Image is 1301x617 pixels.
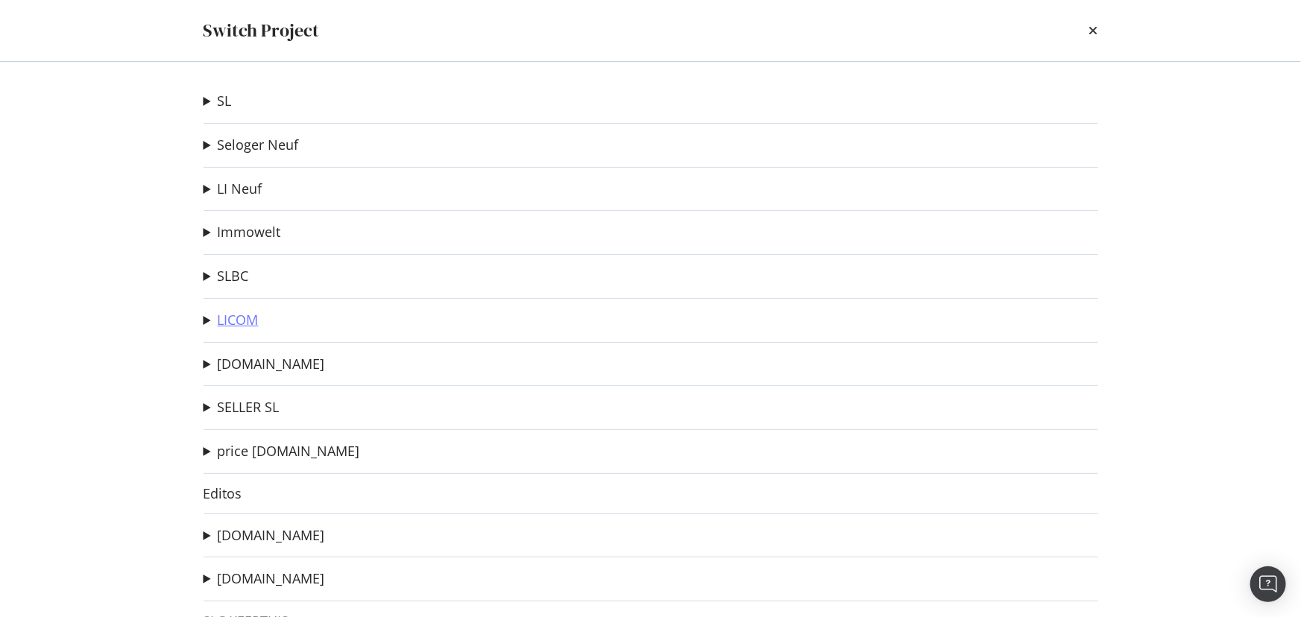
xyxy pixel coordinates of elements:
[218,93,232,109] a: SL
[204,526,325,545] summary: [DOMAIN_NAME]
[204,136,299,155] summary: Seloger Neuf
[204,92,232,111] summary: SL
[204,569,325,589] summary: [DOMAIN_NAME]
[218,443,360,459] a: price [DOMAIN_NAME]
[1250,566,1286,602] div: Open Intercom Messenger
[218,356,325,372] a: [DOMAIN_NAME]
[218,528,325,543] a: [DOMAIN_NAME]
[218,312,259,328] a: LICOM
[204,355,325,374] summary: [DOMAIN_NAME]
[218,571,325,586] a: [DOMAIN_NAME]
[218,268,249,284] a: SLBC
[204,442,360,461] summary: price [DOMAIN_NAME]
[218,399,280,415] a: SELLER SL
[218,181,262,197] a: LI Neuf
[218,137,299,153] a: Seloger Neuf
[204,267,249,286] summary: SLBC
[204,398,280,417] summary: SELLER SL
[204,180,262,199] summary: LI Neuf
[204,223,281,242] summary: Immowelt
[204,18,320,43] div: Switch Project
[218,224,281,240] a: Immowelt
[204,486,242,501] a: Editos
[1089,18,1098,43] div: times
[204,311,259,330] summary: LICOM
